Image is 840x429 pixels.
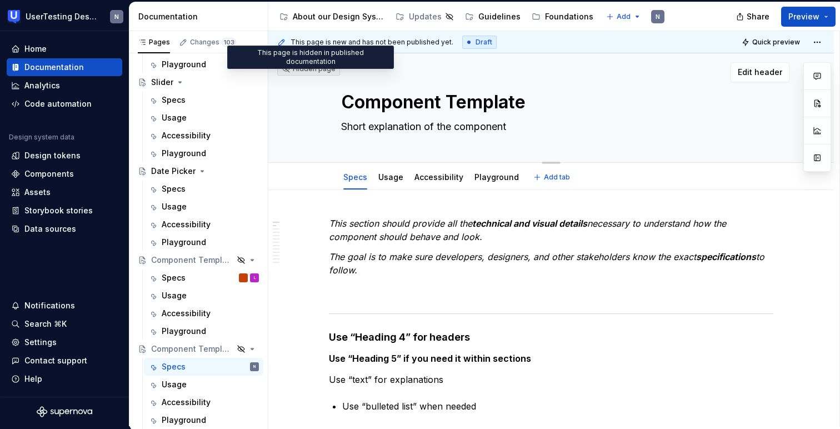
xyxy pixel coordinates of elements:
[696,251,756,262] em: specifications
[339,165,372,188] div: Specs
[343,172,367,182] a: Specs
[144,376,263,393] a: Usage
[144,109,263,127] a: Usage
[476,38,492,47] span: Draft
[2,4,127,28] button: UserTesting Design SystemN
[329,331,773,344] h4: Use “Heading 4” for headers
[378,172,403,182] a: Usage
[162,379,187,390] div: Usage
[24,43,47,54] div: Home
[291,38,453,47] span: This page is new and has not been published yet.
[470,165,523,188] div: Playground
[9,133,74,142] div: Design system data
[7,315,122,333] button: Search ⌘K
[151,255,233,266] div: Component Template
[7,202,122,220] a: Storybook stories
[544,173,570,182] span: Add tab
[7,370,122,388] button: Help
[24,355,87,366] div: Contact support
[24,62,84,73] div: Documentation
[329,251,696,262] em: The goal is to make sure developers, designers, and other stakeholders know the exact
[7,40,122,58] a: Home
[24,300,75,311] div: Notifications
[391,8,458,26] a: Updates
[144,233,263,251] a: Playground
[738,67,782,78] span: Edit header
[410,165,468,188] div: Accessibility
[26,11,97,22] div: UserTesting Design System
[162,112,187,123] div: Usage
[7,77,122,94] a: Analytics
[342,400,773,413] p: Use “bulleted list” when needed
[7,352,122,370] button: Contact support
[7,58,122,76] a: Documentation
[617,12,631,21] span: Add
[162,148,206,159] div: Playground
[275,8,389,26] a: About our Design System
[162,397,211,408] div: Accessibility
[7,333,122,351] a: Settings
[24,337,57,348] div: Settings
[474,172,519,182] a: Playground
[472,218,587,229] em: technical and visual details
[339,118,759,136] textarea: Short explanation of the component
[133,340,263,358] a: Component Template
[144,91,263,109] a: Specs
[144,411,263,429] a: Playground
[461,8,525,26] a: Guidelines
[7,183,122,201] a: Assets
[603,9,644,24] button: Add
[253,361,256,372] div: N
[781,7,836,27] button: Preview
[151,343,233,355] div: Component Template
[24,80,60,91] div: Analytics
[24,318,67,330] div: Search ⌘K
[7,95,122,113] a: Code automation
[7,220,122,238] a: Data sources
[7,147,122,164] a: Design tokens
[527,8,598,26] a: Foundations
[24,98,92,109] div: Code automation
[545,11,593,22] div: Foundations
[162,59,206,70] div: Playground
[162,183,186,194] div: Specs
[162,272,186,283] div: Specs
[138,11,263,22] div: Documentation
[144,56,263,73] a: Playground
[530,169,575,185] button: Add tab
[138,38,170,47] div: Pages
[7,297,122,315] button: Notifications
[144,393,263,411] a: Accessibility
[24,187,51,198] div: Assets
[24,373,42,385] div: Help
[162,326,206,337] div: Playground
[254,272,256,283] div: L
[162,201,187,212] div: Usage
[600,8,648,26] a: Assets
[414,172,463,182] a: Accessibility
[747,11,769,22] span: Share
[162,130,211,141] div: Accessibility
[478,11,521,22] div: Guidelines
[24,223,76,235] div: Data sources
[151,77,173,88] div: Slider
[37,406,92,417] svg: Supernova Logo
[227,46,394,69] div: This page is hidden in published documentation
[656,12,660,21] div: N
[162,237,206,248] div: Playground
[752,38,800,47] span: Quick preview
[144,269,263,287] a: SpecsL
[144,144,263,162] a: Playground
[329,373,773,386] p: Use “text” for explanations
[222,38,236,47] span: 103
[144,198,263,216] a: Usage
[7,165,122,183] a: Components
[162,219,211,230] div: Accessibility
[409,11,442,22] div: Updates
[144,287,263,305] a: Usage
[275,6,601,28] div: Page tree
[8,10,21,23] img: 41adf70f-fc1c-4662-8e2d-d2ab9c673b1b.png
[162,415,206,426] div: Playground
[133,251,263,269] a: Component Template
